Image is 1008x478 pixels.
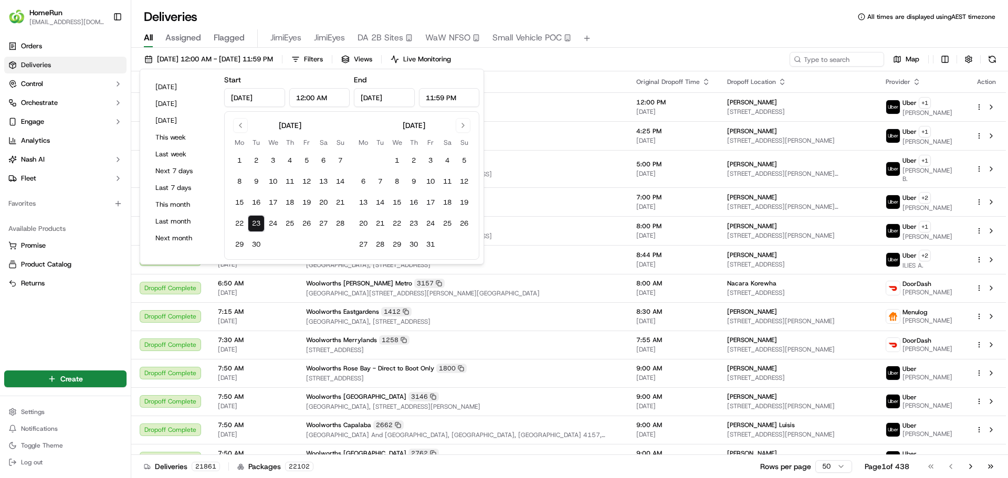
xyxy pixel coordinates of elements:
img: HomeRun [8,8,25,25]
input: Date [354,88,415,107]
span: Log out [21,458,43,466]
span: [DATE] [636,260,710,269]
button: 14 [372,194,388,211]
span: WaW NFSO [425,31,470,44]
th: Sunday [332,137,349,148]
span: Map [906,55,919,64]
button: +1 [919,221,931,232]
span: Uber [902,365,917,373]
button: 10 [265,173,281,190]
span: [DATE] [218,317,289,325]
div: Favorites [4,195,127,212]
span: Woolworths Capalaba [306,421,371,429]
span: [DATE] [218,289,289,297]
span: Product Catalog [21,260,71,269]
span: Nacara Korewha [727,279,776,288]
button: 22 [388,215,405,232]
button: 29 [388,236,405,253]
button: 18 [281,194,298,211]
div: Page 1 of 438 [865,461,909,472]
span: [PERSON_NAME] B. [902,166,959,183]
span: [PERSON_NAME] [727,127,777,135]
span: Uber [902,251,917,260]
th: Wednesday [388,137,405,148]
img: justeat_logo.png [886,310,900,323]
button: 12 [298,173,315,190]
span: 7:00 PM [636,193,710,201]
span: [PERSON_NAME] [727,222,777,230]
span: Create [60,374,83,384]
button: Product Catalog [4,256,127,273]
button: +1 [919,126,931,137]
span: [DATE] [636,430,710,439]
span: [DATE] [636,231,710,240]
span: [PERSON_NAME] [902,109,952,117]
div: 22102 [285,462,313,471]
button: Next 7 days [151,164,214,178]
span: 9:00 AM [636,392,710,401]
button: Views [337,52,377,67]
button: [DATE] [151,80,214,94]
span: Dropoff Location [727,78,776,86]
span: [DATE] [218,430,289,439]
span: Woolworths Rose Bay - Direct to Boot Only [306,364,434,373]
span: [PERSON_NAME] [727,160,777,168]
th: Saturday [439,137,456,148]
th: Monday [355,137,372,148]
span: [STREET_ADDRESS][PERSON_NAME] [727,231,869,240]
button: 26 [298,215,315,232]
span: 12:00 PM [636,98,710,107]
th: Thursday [281,137,298,148]
button: 23 [248,215,265,232]
button: +2 [919,250,931,261]
span: HomeRun [29,7,62,18]
span: 8:44 PM [636,251,710,259]
span: JimiEyes [270,31,301,44]
span: Orders [21,41,42,51]
div: Action [975,78,997,86]
span: 6:50 AM [218,279,289,288]
span: [STREET_ADDRESS][PERSON_NAME] [727,136,869,145]
span: [PERSON_NAME] [902,316,952,325]
button: 11 [439,173,456,190]
th: Sunday [456,137,472,148]
span: Views [354,55,372,64]
button: Create [4,370,127,387]
th: Friday [298,137,315,148]
span: Orchestrate [21,98,58,108]
th: Saturday [315,137,332,148]
button: 20 [355,215,372,232]
img: uber-new-logo.jpeg [886,100,900,114]
button: [EMAIL_ADDRESS][DOMAIN_NAME] [29,18,104,26]
span: Flagged [214,31,245,44]
button: Control [4,76,127,92]
button: 12 [456,173,472,190]
div: Available Products [4,220,127,237]
span: [DATE] [636,317,710,325]
span: [PERSON_NAME] [902,232,952,241]
button: 3 [265,152,281,169]
button: +2 [919,192,931,204]
img: uber-new-logo.jpeg [886,224,900,238]
button: Nash AI [4,151,127,168]
button: Last month [151,214,214,229]
span: [PERSON_NAME] [902,204,952,212]
button: 25 [281,215,298,232]
a: Orders [4,38,127,55]
button: Live Monitoring [386,52,456,67]
button: 27 [315,215,332,232]
span: [DATE] [218,345,289,354]
span: Filters [304,55,323,64]
span: [PERSON_NAME] [727,449,777,458]
button: +1 [919,155,931,166]
span: [PERSON_NAME] [902,288,952,296]
th: Thursday [405,137,422,148]
span: Settings [21,408,45,416]
button: 24 [422,215,439,232]
span: Uber [902,421,917,430]
button: 7 [332,152,349,169]
span: [DATE] [636,169,710,178]
span: 5:00 PM [636,160,710,168]
span: [STREET_ADDRESS] [306,374,619,383]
